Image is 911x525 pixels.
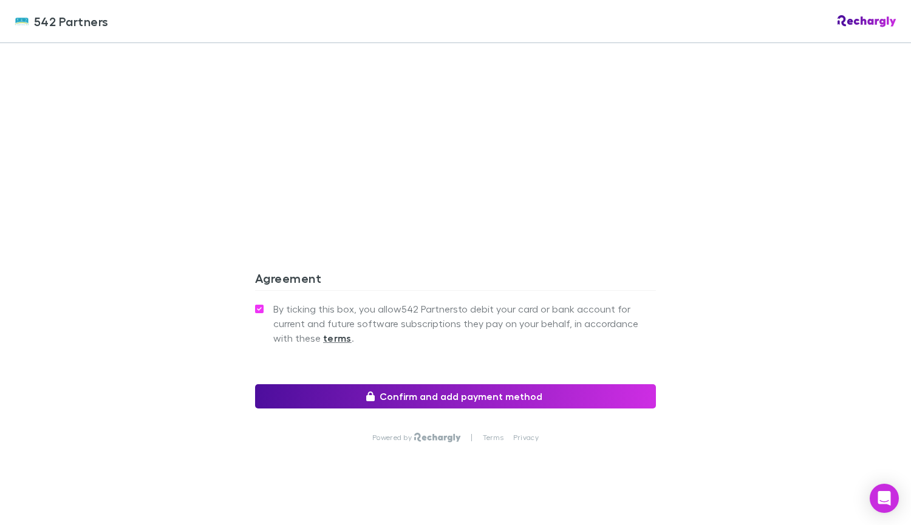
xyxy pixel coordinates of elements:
a: Privacy [513,433,539,442]
img: 542 Partners's Logo [15,14,29,29]
p: Powered by [372,433,414,442]
strong: terms [323,332,352,344]
p: | [471,433,473,442]
img: Rechargly Logo [414,433,461,442]
h3: Agreement [255,271,656,290]
div: Open Intercom Messenger [870,484,899,513]
img: Rechargly Logo [838,15,896,27]
span: 542 Partners [34,12,109,30]
button: Confirm and add payment method [255,384,656,408]
a: Terms [483,433,503,442]
span: By ticking this box, you allow 542 Partners to debit your card or bank account for current and fu... [273,302,656,345]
